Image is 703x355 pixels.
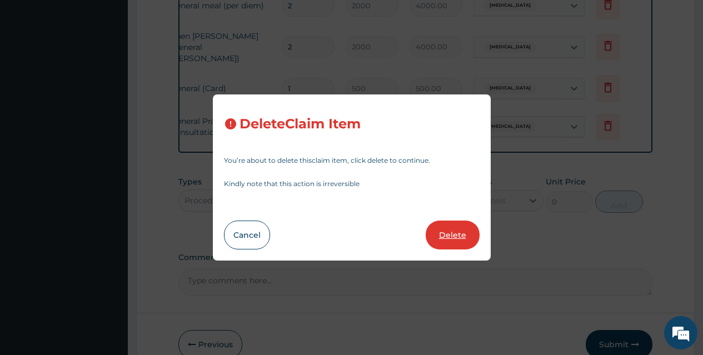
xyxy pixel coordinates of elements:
[240,117,361,132] h3: Delete Claim Item
[224,181,480,187] p: Kindly note that this action is irreversible
[64,107,153,219] span: We're online!
[224,221,270,249] button: Cancel
[426,221,480,249] button: Delete
[6,237,212,276] textarea: Type your message and hit 'Enter'
[58,62,187,77] div: Chat with us now
[224,157,480,164] p: You’re about to delete this claim item , click delete to continue.
[182,6,209,32] div: Minimize live chat window
[21,56,45,83] img: d_794563401_company_1708531726252_794563401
